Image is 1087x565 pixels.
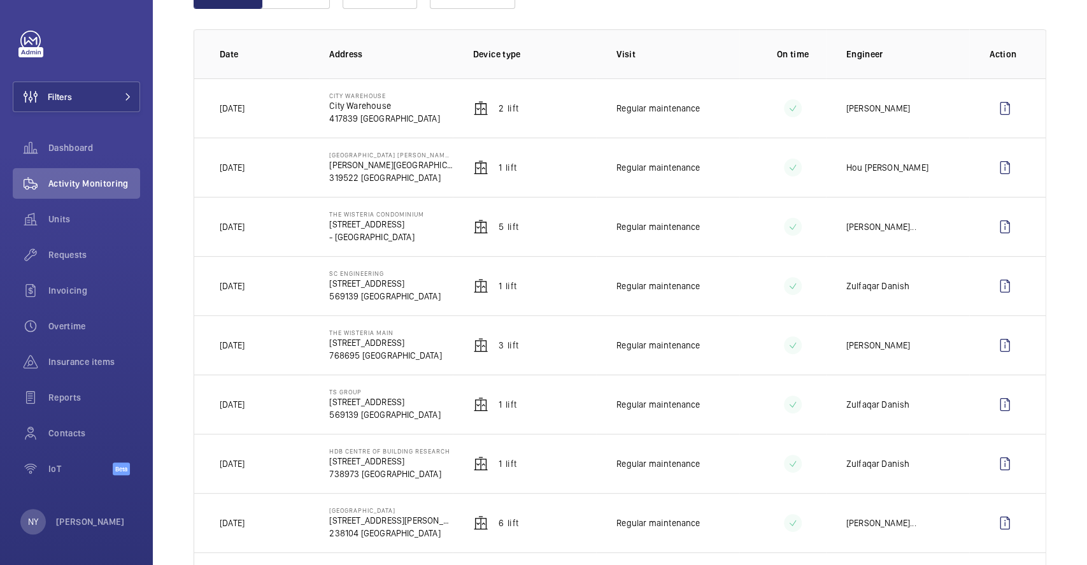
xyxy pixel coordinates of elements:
[846,517,916,529] div: ...
[473,101,488,116] img: elevator.svg
[329,506,452,514] p: [GEOGRAPHIC_DATA]
[48,355,140,368] span: Insurance items
[329,396,440,408] p: [STREET_ADDRESS]
[473,278,488,294] img: elevator.svg
[48,90,72,103] span: Filters
[220,220,245,233] p: [DATE]
[329,112,439,125] p: 417839 [GEOGRAPHIC_DATA]
[329,171,452,184] p: 319522 [GEOGRAPHIC_DATA]
[220,457,245,470] p: [DATE]
[329,99,439,112] p: City Warehouse
[473,515,488,531] img: elevator.svg
[28,515,38,528] p: NY
[499,280,516,292] p: 1 Lift
[329,527,452,540] p: 238104 [GEOGRAPHIC_DATA]
[499,517,518,529] p: 6 Lift
[990,48,1020,61] p: Action
[499,102,518,115] p: 2 Lift
[616,280,700,292] p: Regular maintenance
[473,48,596,61] p: Device type
[48,248,140,261] span: Requests
[473,338,488,353] img: elevator.svg
[499,457,516,470] p: 1 Lift
[329,48,452,61] p: Address
[616,517,700,529] p: Regular maintenance
[329,468,450,480] p: 738973 [GEOGRAPHIC_DATA]
[846,220,910,233] p: [PERSON_NAME]
[329,329,441,336] p: The Wisteria Main
[220,339,245,352] p: [DATE]
[499,220,518,233] p: 5 Lift
[846,457,910,470] p: Zulfaqar Danish
[473,397,488,412] img: elevator.svg
[48,320,140,333] span: Overtime
[616,457,700,470] p: Regular maintenance
[473,456,488,471] img: elevator.svg
[48,213,140,225] span: Units
[48,462,113,475] span: IoT
[846,220,916,233] div: ...
[616,339,700,352] p: Regular maintenance
[329,159,452,171] p: [PERSON_NAME][GEOGRAPHIC_DATA] Toa Payoh HQ 中华医院 (总院)
[220,48,309,61] p: Date
[499,161,516,174] p: 1 Lift
[113,462,130,475] span: Beta
[329,447,450,455] p: HDB Centre of Building Research
[473,219,488,234] img: elevator.svg
[329,218,424,231] p: [STREET_ADDRESS]
[846,102,910,115] p: [PERSON_NAME]
[48,427,140,440] span: Contacts
[329,92,439,99] p: City Warehouse
[760,48,825,61] p: On time
[846,517,910,529] p: [PERSON_NAME]
[616,220,700,233] p: Regular maintenance
[329,514,452,527] p: [STREET_ADDRESS][PERSON_NAME]
[616,102,700,115] p: Regular maintenance
[846,280,910,292] p: Zulfaqar Danish
[220,161,245,174] p: [DATE]
[220,280,245,292] p: [DATE]
[616,161,700,174] p: Regular maintenance
[329,336,441,349] p: [STREET_ADDRESS]
[846,48,969,61] p: Engineer
[13,82,140,112] button: Filters
[48,284,140,297] span: Invoicing
[48,141,140,154] span: Dashboard
[329,408,440,421] p: 569139 [GEOGRAPHIC_DATA]
[220,517,245,529] p: [DATE]
[616,48,739,61] p: Visit
[329,210,424,218] p: The Wisteria Condominium
[473,160,488,175] img: elevator.svg
[499,398,516,411] p: 1 Lift
[329,151,452,159] p: [GEOGRAPHIC_DATA] [PERSON_NAME][GEOGRAPHIC_DATA]
[329,269,440,277] p: SC Engineering
[846,339,910,352] p: [PERSON_NAME]
[220,102,245,115] p: [DATE]
[48,391,140,404] span: Reports
[329,231,424,243] p: - [GEOGRAPHIC_DATA]
[846,161,928,174] p: Hou [PERSON_NAME]
[329,349,441,362] p: 768695 [GEOGRAPHIC_DATA]
[220,398,245,411] p: [DATE]
[329,290,440,303] p: 569139 [GEOGRAPHIC_DATA]
[56,515,125,528] p: [PERSON_NAME]
[48,177,140,190] span: Activity Monitoring
[846,398,910,411] p: Zulfaqar Danish
[329,277,440,290] p: [STREET_ADDRESS]
[616,398,700,411] p: Regular maintenance
[329,455,450,468] p: [STREET_ADDRESS]
[499,339,518,352] p: 3 Lift
[329,388,440,396] p: TS Group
